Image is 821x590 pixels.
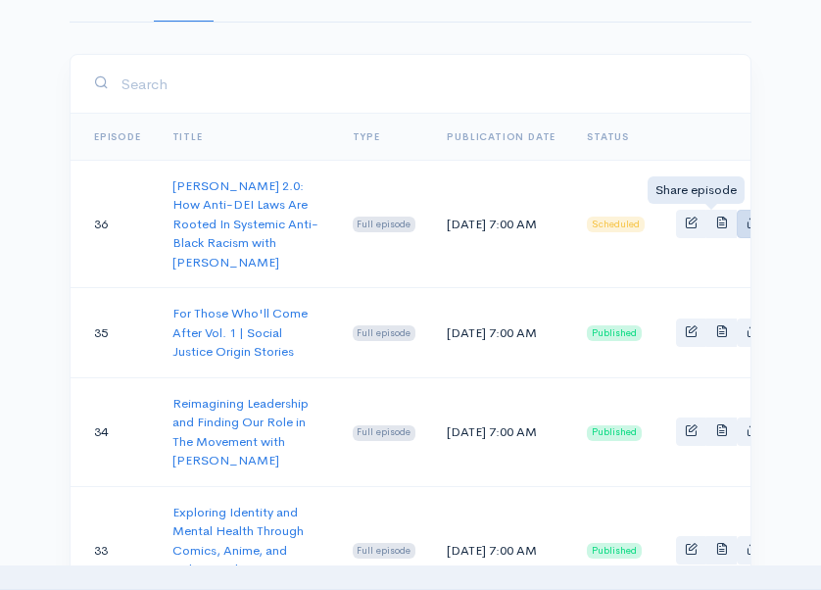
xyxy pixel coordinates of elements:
[587,217,645,232] span: Scheduled
[172,130,203,143] a: Title
[676,319,767,347] div: Basic example
[587,543,642,559] span: Published
[121,64,727,104] input: Search
[676,210,767,238] div: Basic example
[676,536,767,565] div: Basic example
[587,325,642,341] span: Published
[648,176,745,204] div: Share episode
[587,130,629,143] span: Status
[431,288,571,378] td: [DATE] 7:00 AM
[71,160,157,288] td: 36
[431,377,571,486] td: [DATE] 7:00 AM
[447,130,555,143] a: Publication date
[172,395,309,469] a: Reimagining Leadership and Finding Our Role in The Movement with [PERSON_NAME]
[172,305,308,360] a: For Those Who'll Come After Vol. 1 | Social Justice Origin Stories
[353,130,380,143] a: Type
[676,418,767,446] div: Basic example
[71,377,157,486] td: 34
[353,543,416,559] span: Full episode
[587,425,642,441] span: Published
[353,425,416,441] span: Full episode
[431,160,571,288] td: [DATE] 7:00 AM
[94,130,141,143] a: Episode
[353,325,416,341] span: Full episode
[71,288,157,378] td: 35
[353,217,416,232] span: Full episode
[172,177,318,270] a: [PERSON_NAME] 2.0: How Anti-DEI Laws Are Rooted In Systemic Anti-Black Racism with [PERSON_NAME]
